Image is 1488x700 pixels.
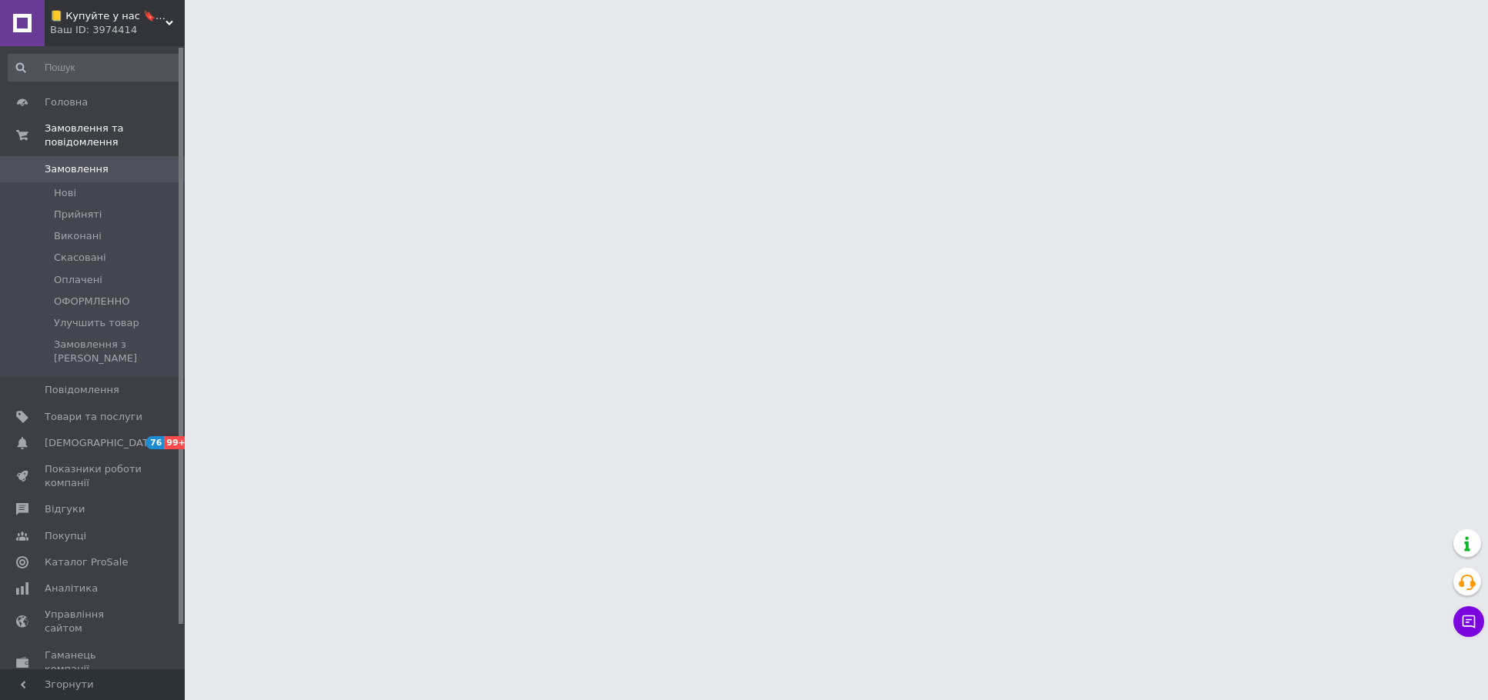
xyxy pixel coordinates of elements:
span: Показники роботи компанії [45,462,142,490]
span: Покупці [45,529,86,543]
span: 📒 Купуйте у нас 🔖 - Буквоїд [50,9,166,23]
span: Виконані [54,229,102,243]
span: Замовлення з [PERSON_NAME] [54,338,179,365]
span: Каталог ProSale [45,555,128,569]
span: Оплачені [54,273,102,287]
span: Замовлення [45,162,109,176]
span: Повідомлення [45,383,119,397]
span: Товари та послуги [45,410,142,424]
span: 76 [146,436,164,449]
div: Ваш ID: 3974414 [50,23,185,37]
button: Чат з покупцем [1453,606,1484,637]
span: Замовлення та повідомлення [45,122,185,149]
span: Відгуки [45,502,85,516]
span: ОФОРМЛЕННО [54,295,129,308]
span: [DEMOGRAPHIC_DATA] [45,436,159,450]
span: 99+ [164,436,189,449]
span: Головна [45,95,88,109]
span: Управління сайтом [45,608,142,635]
input: Пошук [8,54,181,82]
span: Скасовані [54,251,106,265]
span: Аналітика [45,582,98,595]
span: Гаманець компанії [45,648,142,676]
span: Улучшить товар [54,316,139,330]
span: Прийняті [54,208,102,222]
span: Нові [54,186,76,200]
